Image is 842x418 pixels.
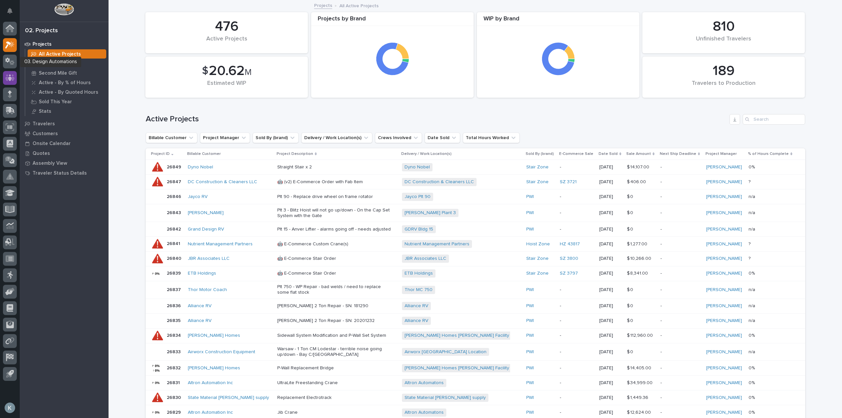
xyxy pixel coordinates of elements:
p: 0% [749,408,756,415]
a: PWI [526,380,534,386]
tr: 2684226842 Grand Design RV Plt 15 - Anver Lifter - alarms going off - needs adjustedGDRV Bldg 15 ... [146,222,805,236]
a: Active - By % of Hours [25,78,109,87]
p: 26832 [167,364,182,371]
p: - [560,333,594,338]
a: Sold This Year [25,97,109,106]
p: [DATE] [599,318,622,324]
a: Airworx [GEOGRAPHIC_DATA] Location [405,349,486,355]
tr: 2683726837 Thor Motor Coach Plt 750 - WP Repair - bad welds / need to replace some flat stockThor... [146,281,805,299]
p: Plt 3 - Blitz Hoist will not go up/down - On the Cap Set System with the Gate [277,208,392,219]
p: Active - By Quoted Hours [39,89,98,95]
p: 0% [749,269,756,276]
p: [PERSON_NAME] 2 Ton Repair - SN: 181290 [277,303,392,309]
p: - [560,349,594,355]
button: Billable Customer [146,133,197,143]
p: 26834 [167,332,182,338]
a: Altron Automation Inc [188,410,233,415]
p: $ 0 [627,286,634,293]
p: Onsite Calendar [33,141,71,147]
a: Nutrient Management Partners [188,241,253,247]
p: Replacement Electrotrack [277,395,392,401]
a: Quotes [20,148,109,158]
a: Altron Automatons [405,410,444,415]
p: n/a [749,209,756,216]
p: Active - By % of Hours [39,80,91,86]
tr: 2683226832 [PERSON_NAME] Homes P-Wall Replacement Bridge[PERSON_NAME] Homes [PERSON_NAME] Facilit... [146,361,805,376]
a: [PERSON_NAME] [706,318,742,324]
p: $ 14,405.00 [627,364,653,371]
p: - [560,395,594,401]
p: [DATE] [599,333,622,338]
tr: 2683126831 Altron Automation Inc UltraLite Freestanding CraneAltron Automatons PWI -[DATE]$ 34,99... [146,376,805,390]
p: Warsaw - 1 Ton CM Lodestar - terrible noise going up/down - Bay C/[GEOGRAPHIC_DATA] [277,346,392,357]
a: JBR Associates LLC [405,256,446,261]
a: Alliance RV [405,303,428,309]
a: JBR Associates LLC [188,256,230,261]
p: Projects [33,41,52,47]
a: PWI [526,227,534,232]
p: 0% [749,394,756,401]
p: - [660,365,701,371]
p: Second Mile Gift [39,70,77,76]
a: PWI [526,410,534,415]
p: $ 0 [627,348,634,355]
div: 189 [654,63,794,79]
tr: 2684926849 Dyno Nobel Straight Stair x 2Dyno Nobel Stair Zone -[DATE]$ 14,107.00$ 14,107.00 -[PER... [146,160,805,175]
h1: Active Projects [146,114,727,124]
a: [PERSON_NAME] Homes [PERSON_NAME] Facility [405,365,509,371]
p: P-Wall Replacement Bridge [277,365,392,371]
a: [PERSON_NAME] Homes [188,365,240,371]
a: Stair Zone [526,179,549,185]
p: Sold This Year [39,99,72,105]
p: - [660,179,701,185]
div: Unfinished Travelers [654,36,794,49]
p: 🤖 E-Commerce Stair Order [277,271,392,276]
p: Assembly View [33,160,67,166]
a: Dyno Nobel [188,164,213,170]
a: [PERSON_NAME] [706,210,742,216]
a: PWI [526,194,534,200]
p: All Active Projects [39,51,81,57]
tr: 2684326843 [PERSON_NAME] Plt 3 - Blitz Hoist will not go up/down - On the Cap Set System with the... [146,204,805,222]
a: PWI [526,395,534,401]
p: 0% [749,364,756,371]
a: [PERSON_NAME] [706,164,742,170]
div: Active Projects [157,36,297,49]
a: GDRV Bldg 15 [405,227,433,232]
a: Assembly View [20,158,109,168]
span: $ [202,65,208,77]
a: HZ 43817 [560,241,580,247]
p: Next Ship Deadline [660,150,696,158]
p: - [560,365,594,371]
p: 0% [749,163,756,170]
img: Workspace Logo [54,3,74,15]
p: $ 12,624.00 [627,408,652,415]
p: 26847 [167,178,183,185]
p: $ 0 [627,302,634,309]
p: - [560,410,594,415]
p: 26839 [167,269,182,276]
p: [DATE] [599,410,622,415]
p: n/a [749,302,756,309]
span: 20.62 [209,64,245,78]
p: n/a [749,225,756,232]
button: Delivery / Work Location(s) [301,133,372,143]
p: - [560,227,594,232]
a: Stair Zone [526,271,549,276]
a: Alliance RV [188,318,211,324]
a: [PERSON_NAME] [706,303,742,309]
p: 0% [749,332,756,338]
a: [PERSON_NAME] [706,410,742,415]
p: Stats [39,109,51,114]
p: [DATE] [599,227,622,232]
p: $ 1,449.36 [627,394,650,401]
p: 26837 [167,286,182,293]
p: - [660,349,701,355]
p: - [560,303,594,309]
a: [PERSON_NAME] Plant 3 [405,210,456,216]
tr: 2684726847 DC Construction & Cleaners LLC 🤖 (v2) E-Commerce Order with Fab ItemDC Construction & ... [146,175,805,189]
p: ? [749,240,752,247]
p: - [560,210,594,216]
p: 26831 [167,379,181,386]
a: [PERSON_NAME] [706,333,742,338]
